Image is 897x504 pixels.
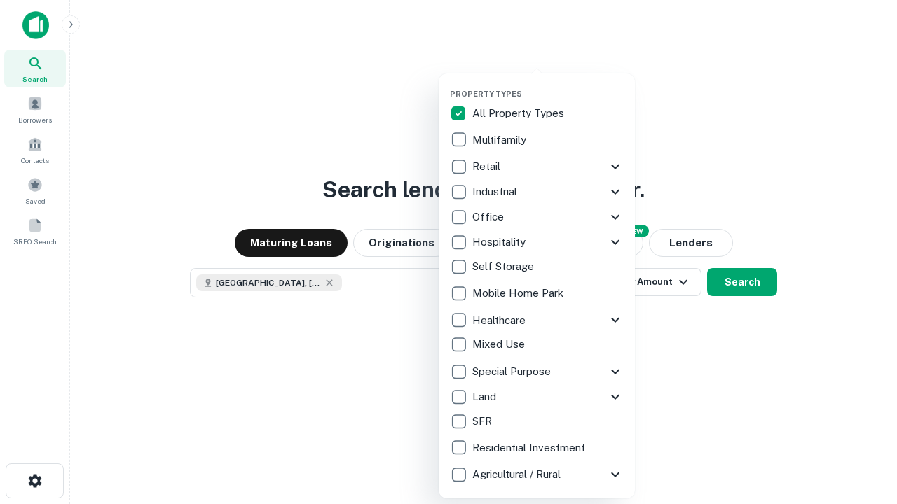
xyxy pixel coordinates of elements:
p: Mobile Home Park [472,285,566,302]
p: SFR [472,413,495,430]
div: Land [450,384,624,409]
iframe: Chat Widget [827,392,897,459]
div: Industrial [450,179,624,204]
p: Office [472,209,507,225]
p: Multifamily [472,132,529,148]
span: Property Types [450,90,522,98]
div: Office [450,204,624,230]
p: Mixed Use [472,336,528,353]
div: Hospitality [450,230,624,255]
p: Healthcare [472,312,528,329]
div: Special Purpose [450,359,624,384]
p: Retail [472,158,503,175]
p: Land [472,388,499,405]
div: Retail [450,154,624,179]
div: Healthcare [450,307,624,332]
p: All Property Types [472,105,567,122]
p: Agricultural / Rural [472,466,563,483]
p: Hospitality [472,234,528,251]
p: Self Storage [472,258,537,275]
p: Industrial [472,183,520,200]
p: Special Purpose [472,363,554,380]
div: Agricultural / Rural [450,462,624,487]
p: Residential Investment [472,440,588,456]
